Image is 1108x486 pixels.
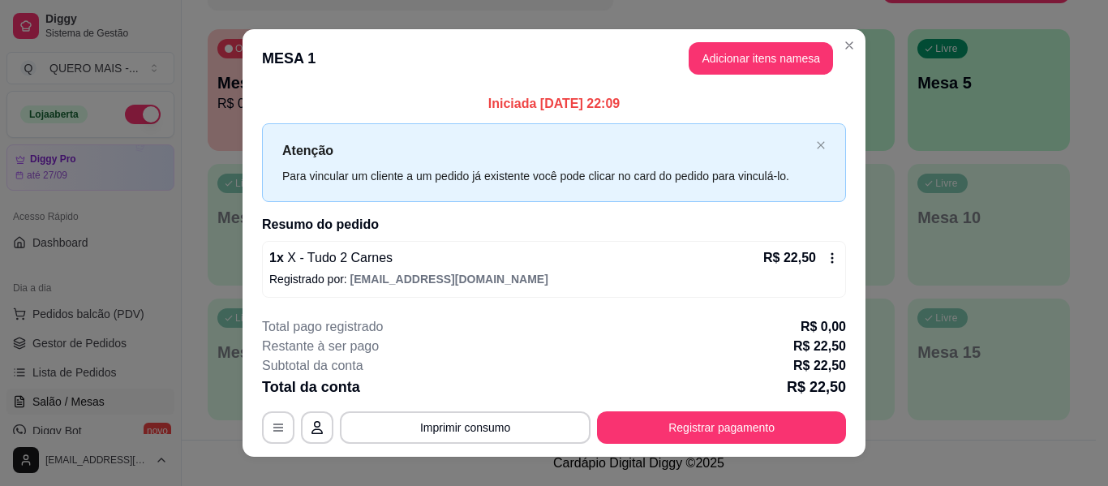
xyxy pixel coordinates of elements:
button: Close [836,32,862,58]
span: close [816,140,826,150]
p: R$ 22,50 [793,337,846,356]
p: 1 x [269,248,393,268]
p: Atenção [282,140,810,161]
p: R$ 22,50 [763,248,816,268]
p: Total da conta [262,376,360,398]
div: Para vincular um cliente a um pedido já existente você pode clicar no card do pedido para vinculá... [282,167,810,185]
header: MESA 1 [243,29,865,88]
p: Restante à ser pago [262,337,379,356]
p: R$ 22,50 [787,376,846,398]
p: Total pago registrado [262,317,383,337]
p: R$ 0,00 [801,317,846,337]
p: Subtotal da conta [262,356,363,376]
button: Imprimir consumo [340,411,591,444]
p: Registrado por: [269,271,839,287]
button: Adicionar itens namesa [689,42,833,75]
p: Iniciada [DATE] 22:09 [262,94,846,114]
button: Registrar pagamento [597,411,846,444]
button: close [816,140,826,151]
span: X - Tudo 2 Carnes [284,251,393,265]
p: R$ 22,50 [793,356,846,376]
span: [EMAIL_ADDRESS][DOMAIN_NAME] [350,273,548,286]
h2: Resumo do pedido [262,215,846,234]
